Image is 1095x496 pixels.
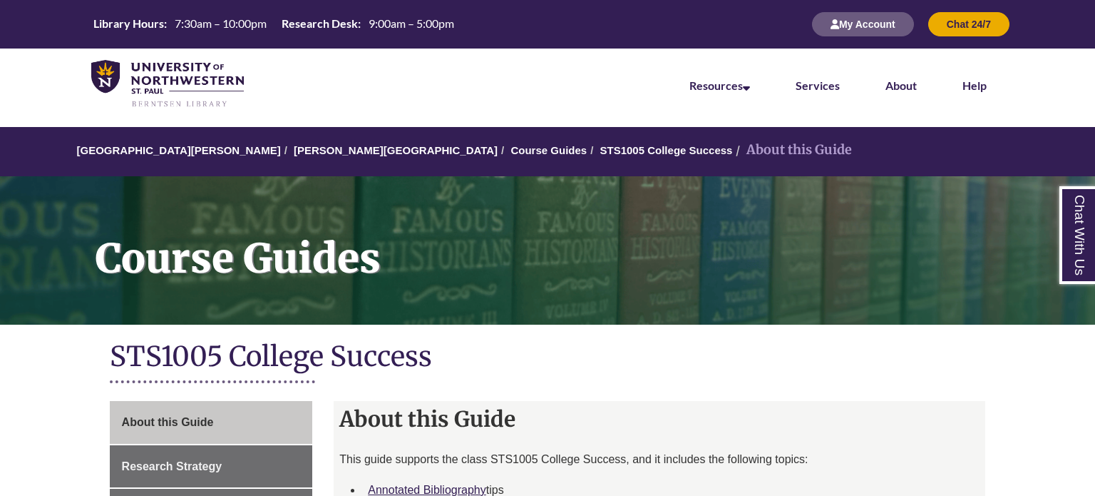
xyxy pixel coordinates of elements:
a: About [885,79,917,92]
a: My Account [812,18,914,30]
button: Chat 24/7 [928,12,1009,36]
span: Research Strategy [122,460,222,472]
a: STS1005 College Success [600,144,733,156]
img: UNWSP Library Logo [91,60,244,108]
a: Course Guides [510,144,587,156]
span: About this Guide [122,416,214,428]
a: Help [962,79,987,92]
h1: STS1005 College Success [110,339,986,377]
a: About this Guide [110,401,313,444]
a: Chat 24/7 [928,18,1009,30]
span: 7:30am – 10:00pm [175,16,267,30]
table: Hours Today [88,16,460,31]
h2: About this Guide [334,401,985,437]
th: Library Hours: [88,16,169,31]
a: Annotated Bibliography [368,484,485,496]
h1: Course Guides [80,176,1095,306]
th: Research Desk: [276,16,363,31]
a: Hours Today [88,16,460,33]
a: Research Strategy [110,445,313,488]
a: Resources [689,79,750,92]
a: [GEOGRAPHIC_DATA][PERSON_NAME] [77,144,281,156]
span: 9:00am – 5:00pm [369,16,454,30]
a: [PERSON_NAME][GEOGRAPHIC_DATA] [294,144,498,156]
li: About this Guide [732,140,852,161]
p: This guide supports the class STS1005 College Success, and it includes the following topics: [339,451,980,468]
button: My Account [812,12,914,36]
a: Services [796,79,840,92]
